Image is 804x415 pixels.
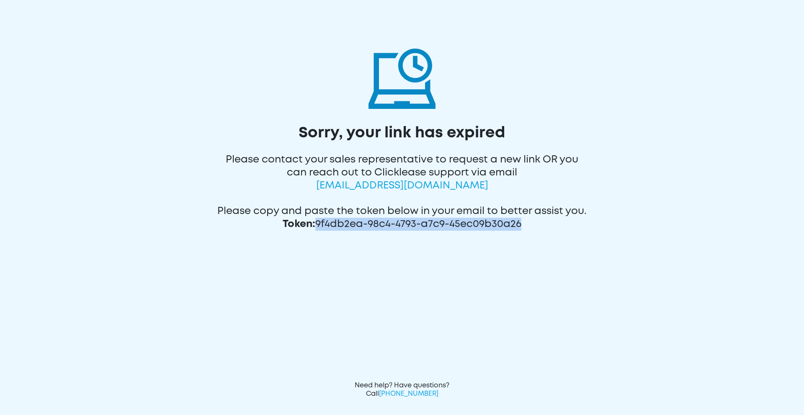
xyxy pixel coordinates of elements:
div: Please copy and paste the token below in your email to better assist you. 9f4db2ea-98c4-4793-a7c9... [217,194,588,233]
div: Please contact your sales representative to request a new link OR you can reach out to Clicklease... [217,143,588,194]
span: Token: [283,220,315,229]
img: invalid-token-icon.svg [368,42,435,109]
span: [PHONE_NUMBER] [379,391,438,397]
div: Need help? Have questions? Call [352,381,452,398]
span: [EMAIL_ADDRESS][DOMAIN_NAME] [316,181,488,190]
